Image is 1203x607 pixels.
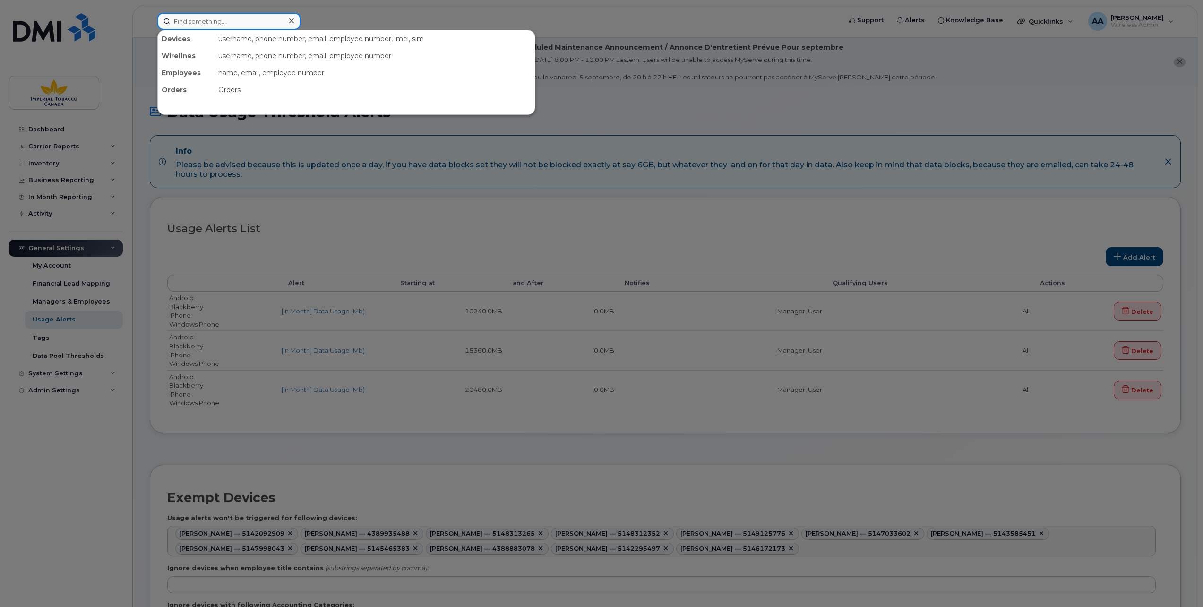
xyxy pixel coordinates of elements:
div: name, email, employee number [215,64,535,81]
div: Orders [158,81,215,98]
div: Devices [158,30,215,47]
div: username, phone number, email, employee number [215,47,535,64]
div: Orders [215,81,535,98]
div: username, phone number, email, employee number, imei, sim [215,30,535,47]
div: Wirelines [158,47,215,64]
div: Employees [158,64,215,81]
